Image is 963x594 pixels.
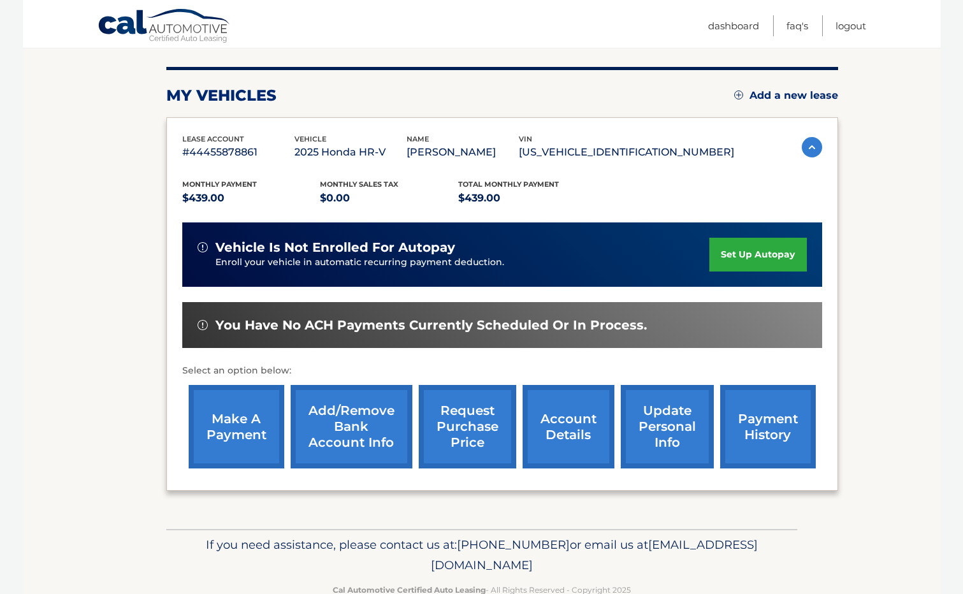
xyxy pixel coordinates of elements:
[734,89,838,102] a: Add a new lease
[189,385,284,468] a: make a payment
[166,86,277,105] h2: my vehicles
[419,385,516,468] a: request purchase price
[215,256,710,270] p: Enroll your vehicle in automatic recurring payment deduction.
[182,143,294,161] p: #44455878861
[294,143,407,161] p: 2025 Honda HR-V
[458,189,597,207] p: $439.00
[198,320,208,330] img: alert-white.svg
[523,385,614,468] a: account details
[836,15,866,36] a: Logout
[182,180,257,189] span: Monthly Payment
[519,134,532,143] span: vin
[431,537,758,572] span: [EMAIL_ADDRESS][DOMAIN_NAME]
[175,535,789,576] p: If you need assistance, please contact us at: or email us at
[294,134,326,143] span: vehicle
[198,242,208,252] img: alert-white.svg
[98,8,231,45] a: Cal Automotive
[291,385,412,468] a: Add/Remove bank account info
[182,363,822,379] p: Select an option below:
[407,143,519,161] p: [PERSON_NAME]
[407,134,429,143] span: name
[621,385,714,468] a: update personal info
[786,15,808,36] a: FAQ's
[519,143,734,161] p: [US_VEHICLE_IDENTIFICATION_NUMBER]
[708,15,759,36] a: Dashboard
[709,238,806,272] a: set up autopay
[182,134,244,143] span: lease account
[802,137,822,157] img: accordion-active.svg
[215,240,455,256] span: vehicle is not enrolled for autopay
[720,385,816,468] a: payment history
[215,317,647,333] span: You have no ACH payments currently scheduled or in process.
[320,180,398,189] span: Monthly sales Tax
[320,189,458,207] p: $0.00
[182,189,321,207] p: $439.00
[457,537,570,552] span: [PHONE_NUMBER]
[734,91,743,99] img: add.svg
[458,180,559,189] span: Total Monthly Payment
